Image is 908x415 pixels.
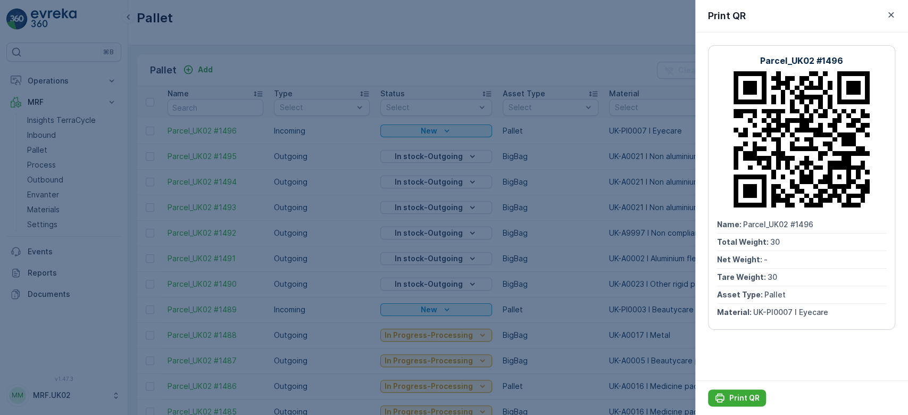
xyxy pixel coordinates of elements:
[717,308,753,317] span: Material :
[717,255,764,264] span: Net Weight :
[9,210,56,219] span: Net Weight :
[753,308,828,317] span: UK-PI0007 I Eyecare
[760,54,843,67] p: Parcel_UK02 #1496
[708,9,746,23] p: Print QR
[9,175,35,184] span: Name :
[770,237,780,246] span: 30
[56,210,60,219] span: -
[9,227,60,236] span: Tare Weight :
[717,220,743,229] span: Name :
[412,9,495,22] p: Parcel_UK02 #1496
[35,175,105,184] span: Parcel_UK02 #1496
[717,272,768,281] span: Tare Weight :
[764,255,768,264] span: -
[62,192,72,201] span: 30
[9,245,56,254] span: Asset Type :
[60,227,69,236] span: 30
[56,245,78,254] span: Pallet
[9,262,45,271] span: Material :
[717,237,770,246] span: Total Weight :
[764,290,786,299] span: Pallet
[45,262,120,271] span: UK-PI0007 I Eyecare
[9,192,62,201] span: Total Weight :
[717,290,764,299] span: Asset Type :
[729,393,760,403] p: Print QR
[708,389,766,406] button: Print QR
[768,272,777,281] span: 30
[743,220,813,229] span: Parcel_UK02 #1496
